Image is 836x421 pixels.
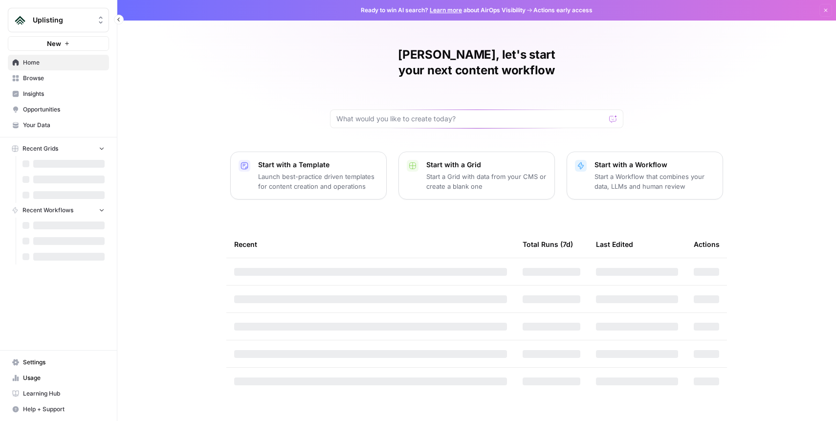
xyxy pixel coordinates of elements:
[258,160,378,170] p: Start with a Template
[23,389,105,398] span: Learning Hub
[8,117,109,133] a: Your Data
[8,86,109,102] a: Insights
[8,386,109,401] a: Learning Hub
[361,6,526,15] span: Ready to win AI search? about AirOps Visibility
[8,70,109,86] a: Browse
[8,55,109,70] a: Home
[8,102,109,117] a: Opportunities
[47,39,61,48] span: New
[22,144,58,153] span: Recent Grids
[596,231,633,258] div: Last Edited
[8,370,109,386] a: Usage
[11,11,29,29] img: Uplisting Logo
[23,405,105,414] span: Help + Support
[694,231,720,258] div: Actions
[33,15,92,25] span: Uplisting
[23,58,105,67] span: Home
[23,374,105,382] span: Usage
[523,231,573,258] div: Total Runs (7d)
[23,358,105,367] span: Settings
[230,152,387,199] button: Start with a TemplateLaunch best-practice driven templates for content creation and operations
[8,203,109,218] button: Recent Workflows
[8,8,109,32] button: Workspace: Uplisting
[23,74,105,83] span: Browse
[594,172,715,191] p: Start a Workflow that combines your data, LLMs and human review
[567,152,723,199] button: Start with a WorkflowStart a Workflow that combines your data, LLMs and human review
[258,172,378,191] p: Launch best-practice driven templates for content creation and operations
[533,6,593,15] span: Actions early access
[594,160,715,170] p: Start with a Workflow
[398,152,555,199] button: Start with a GridStart a Grid with data from your CMS or create a blank one
[426,172,547,191] p: Start a Grid with data from your CMS or create a blank one
[8,355,109,370] a: Settings
[8,36,109,51] button: New
[23,121,105,130] span: Your Data
[23,89,105,98] span: Insights
[22,206,73,215] span: Recent Workflows
[8,141,109,156] button: Recent Grids
[336,114,605,124] input: What would you like to create today?
[23,105,105,114] span: Opportunities
[8,401,109,417] button: Help + Support
[234,231,507,258] div: Recent
[430,6,462,14] a: Learn more
[426,160,547,170] p: Start with a Grid
[330,47,623,78] h1: [PERSON_NAME], let's start your next content workflow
